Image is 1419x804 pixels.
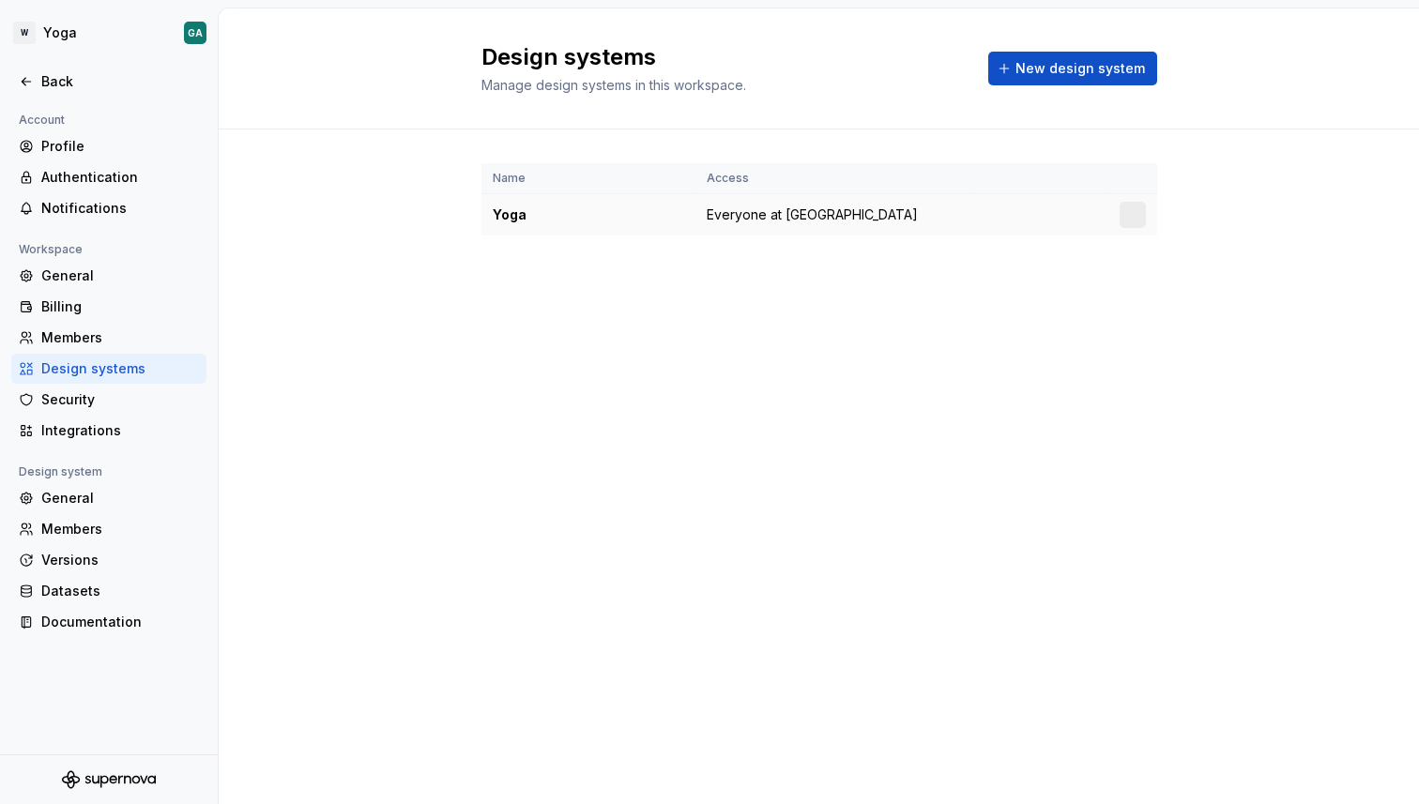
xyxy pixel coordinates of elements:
div: Yoga [493,205,684,224]
svg: Supernova Logo [62,770,156,789]
div: Members [41,520,199,539]
div: Security [41,390,199,409]
div: Documentation [41,613,199,631]
a: Authentication [11,162,206,192]
h2: Design systems [481,42,966,72]
div: General [41,266,199,285]
a: Design systems [11,354,206,384]
div: Datasets [41,582,199,600]
a: Security [11,385,206,415]
span: Everyone at [GEOGRAPHIC_DATA] [707,205,918,224]
div: Integrations [41,421,199,440]
div: General [41,489,199,508]
div: Account [11,109,72,131]
th: Access [695,163,975,194]
iframe: User feedback survey [997,425,1419,804]
a: Notifications [11,193,206,223]
div: Back [41,72,199,91]
a: Integrations [11,416,206,446]
a: Back [11,67,206,97]
div: GA [188,25,203,40]
div: Notifications [41,199,199,218]
a: General [11,261,206,291]
div: Versions [41,551,199,569]
div: Design systems [41,359,199,378]
a: Billing [11,292,206,322]
div: Profile [41,137,199,156]
div: W [13,22,36,44]
a: Documentation [11,607,206,637]
a: Members [11,514,206,544]
span: Manage design systems in this workspace. [481,77,746,93]
a: Profile [11,131,206,161]
div: Yoga [43,23,77,42]
div: Workspace [11,238,90,261]
div: Members [41,328,199,347]
div: Billing [41,297,199,316]
div: Authentication [41,168,199,187]
a: Members [11,323,206,353]
button: WYogaGA [4,12,214,53]
span: New design system [1015,59,1145,78]
a: Datasets [11,576,206,606]
button: New design system [988,52,1157,85]
a: Versions [11,545,206,575]
th: Name [481,163,695,194]
a: General [11,483,206,513]
div: Design system [11,461,110,483]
